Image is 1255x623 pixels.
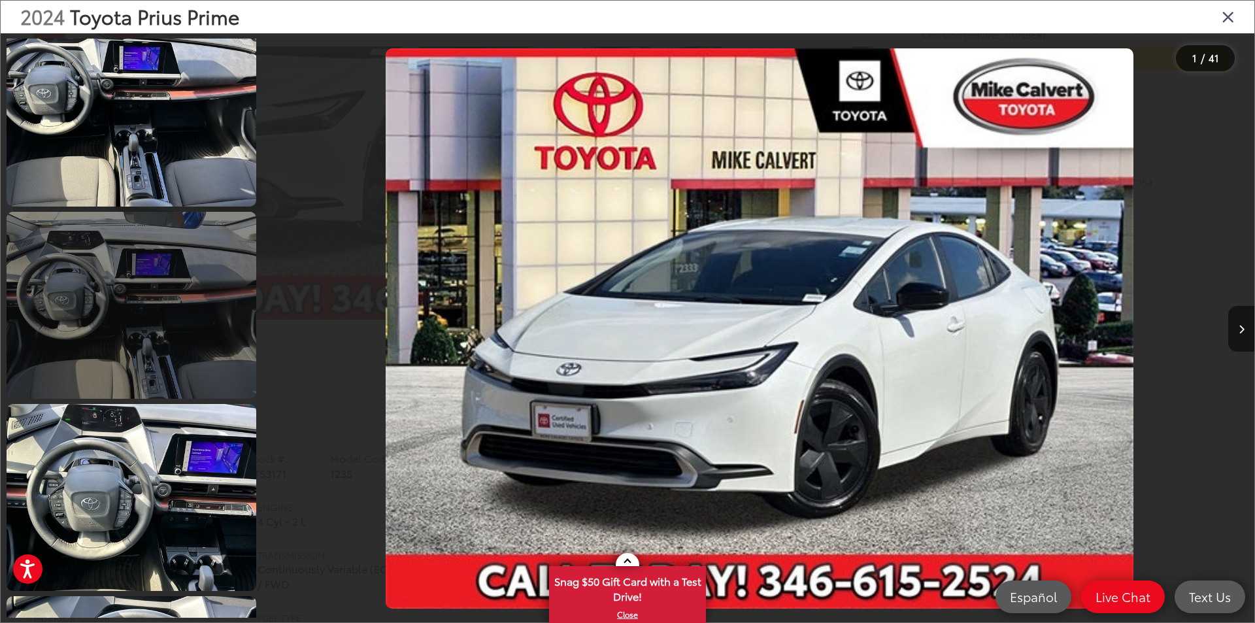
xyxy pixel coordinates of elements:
[70,2,239,30] span: Toyota Prius Prime
[1228,306,1254,352] button: Next image
[996,581,1071,613] a: Español
[1222,8,1235,25] i: Close gallery
[1199,54,1206,63] span: /
[550,567,705,607] span: Snag $50 Gift Card with a Test Drive!
[20,2,65,30] span: 2024
[1209,50,1219,65] span: 41
[1192,50,1197,65] span: 1
[1089,588,1157,605] span: Live Chat
[1182,588,1237,605] span: Text Us
[1081,581,1165,613] a: Live Chat
[1003,588,1063,605] span: Español
[4,17,258,208] img: 2024 Toyota Prius Prime SE
[265,48,1254,609] div: 2024 Toyota Prius Prime SE 0
[1175,581,1245,613] a: Text Us
[386,48,1133,609] img: 2024 Toyota Prius Prime SE
[4,402,258,593] img: 2024 Toyota Prius Prime SE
